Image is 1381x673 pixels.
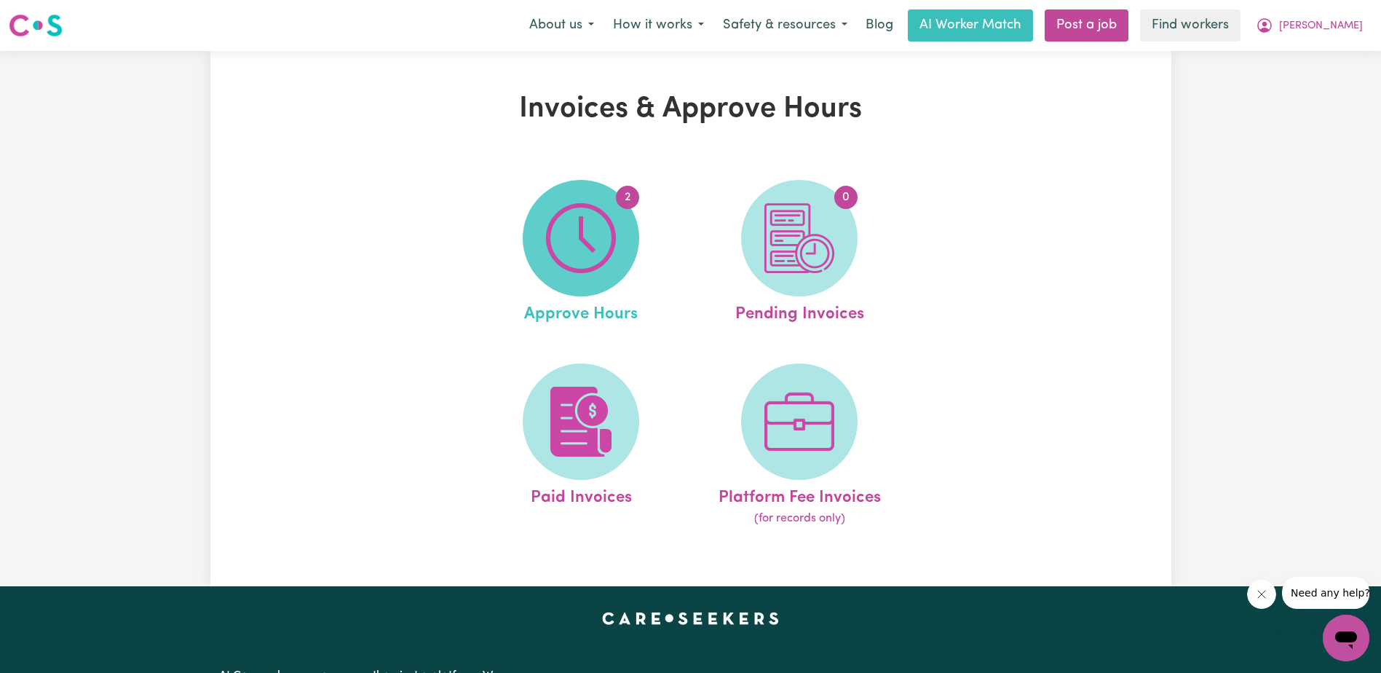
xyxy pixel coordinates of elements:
a: Careseekers logo [9,9,63,42]
span: Approve Hours [524,296,638,327]
span: 2 [616,186,639,209]
a: Pending Invoices [695,180,904,327]
button: Safety & resources [713,10,857,41]
a: Platform Fee Invoices(for records only) [695,363,904,528]
h1: Invoices & Approve Hours [379,92,1002,127]
a: AI Worker Match [908,9,1033,42]
a: Find workers [1140,9,1240,42]
span: [PERSON_NAME] [1279,18,1363,34]
a: Blog [857,9,902,42]
a: Paid Invoices [476,363,686,528]
button: My Account [1246,10,1372,41]
button: About us [520,10,604,41]
span: Paid Invoices [531,480,632,511]
a: Careseekers home page [602,613,779,624]
span: Platform Fee Invoices [719,480,881,511]
button: How it works [604,10,713,41]
span: Need any help? [9,10,88,22]
span: (for records only) [754,510,845,527]
a: Approve Hours [476,180,686,327]
span: 0 [834,186,858,209]
img: Careseekers logo [9,12,63,39]
iframe: Close message [1247,580,1276,609]
iframe: Message from company [1282,577,1369,609]
iframe: Button to launch messaging window [1323,615,1369,661]
span: Pending Invoices [735,296,864,327]
a: Post a job [1045,9,1128,42]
